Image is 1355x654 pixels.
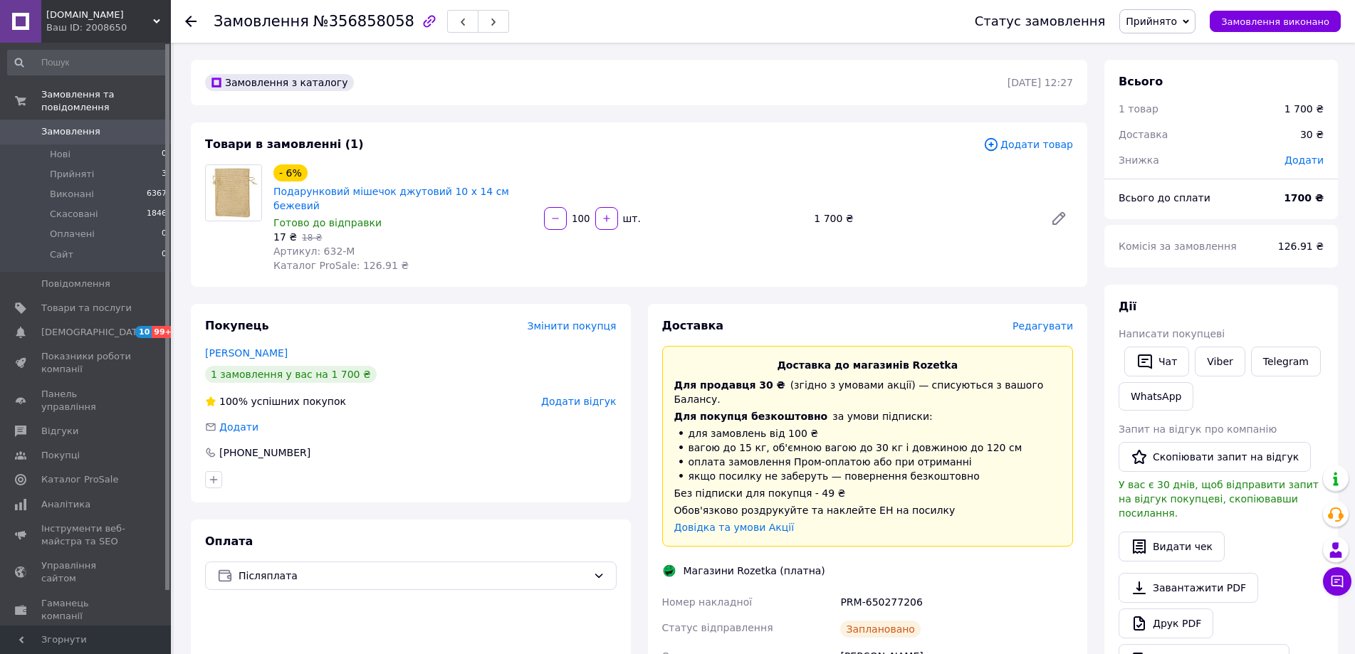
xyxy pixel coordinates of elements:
[46,21,171,34] div: Ваш ID: 2008650
[1013,320,1073,332] span: Редагувати
[7,50,168,75] input: Пошук
[528,320,617,332] span: Змінити покупця
[162,148,167,161] span: 0
[1119,532,1225,561] button: Видати чек
[205,394,346,408] div: успішних покупок
[1119,442,1311,472] button: Скопіювати запит на відгук
[1008,77,1073,88] time: [DATE] 12:27
[135,326,152,338] span: 10
[162,168,167,181] span: 3
[46,9,153,21] span: Timebomb.com.ua
[983,137,1073,152] span: Додати товар
[674,469,1062,483] li: якщо посилку не заберуть — повернення безкоштовно
[273,231,297,243] span: 17 ₴
[1124,347,1189,376] button: Чат
[1119,300,1136,313] span: Дії
[273,164,308,181] div: - 6%
[1278,241,1324,252] span: 126.91 ₴
[1323,567,1351,596] button: Чат з покупцем
[273,246,355,257] span: Артикул: 632-M
[41,302,132,315] span: Товари та послуги
[674,522,795,533] a: Довідка та умови Акції
[147,188,167,201] span: 6367
[41,498,90,511] span: Аналітика
[777,359,958,371] span: Доставка до магазинів Rozetka
[662,319,724,332] span: Доставка
[205,319,269,332] span: Покупець
[162,248,167,261] span: 0
[1119,608,1213,638] a: Друк PDF
[50,188,94,201] span: Виконані
[41,425,78,438] span: Відгуки
[205,534,253,548] span: Оплата
[302,233,322,243] span: 18 ₴
[162,228,167,241] span: 0
[1119,382,1193,411] a: WhatsApp
[619,211,642,226] div: шт.
[541,396,616,407] span: Додати відгук
[218,445,312,460] div: [PHONE_NUMBER]
[50,228,95,241] span: Оплачені
[1119,103,1158,115] span: 1 товар
[273,186,509,211] a: Подарунковий мішечок джутовий 10 x 14 см бежевий
[674,455,1062,469] li: оплата замовлення Пром-оплатою або при отриманні
[185,14,197,28] div: Повернутися назад
[214,13,309,30] span: Замовлення
[1119,241,1237,252] span: Комісія за замовлення
[50,208,98,221] span: Скасовані
[1284,192,1324,204] b: 1700 ₴
[50,248,73,261] span: Сайт
[1126,16,1177,27] span: Прийнято
[219,421,258,433] span: Додати
[674,411,828,422] span: Для покупця безкоштовно
[239,568,587,584] span: Післяплата
[41,559,132,585] span: Управління сайтом
[205,74,354,91] div: Замовлення з каталогу
[206,165,261,221] img: Подарунковий мішечок джутовий 10 x 14 см бежевий
[1292,119,1332,150] div: 30 ₴
[205,137,364,151] span: Товари в замовленні (1)
[1119,328,1225,339] span: Написати покупцеві
[41,473,118,486] span: Каталог ProSale
[1119,423,1277,435] span: Запит на відгук про компанію
[1285,102,1324,116] div: 1 700 ₴
[674,441,1062,455] li: вагою до 15 кг, об'ємною вагою до 30 кг і довжиною до 120 см
[1285,154,1324,166] span: Додати
[1251,347,1321,376] a: Telegram
[1119,573,1258,603] a: Завантажити PDF
[152,326,175,338] span: 99+
[674,503,1062,517] div: Обов'язково роздрукуйте та наклейте ЕН на посилку
[41,88,171,114] span: Замовлення та повідомлення
[674,379,785,391] span: Для продавця 30 ₴
[808,209,1039,228] div: 1 700 ₴
[1119,192,1210,204] span: Всього до сплати
[273,217,382,228] span: Готово до відправки
[219,396,248,407] span: 100%
[680,564,829,578] div: Магазини Rozetka (платна)
[975,14,1106,28] div: Статус замовлення
[674,426,1062,441] li: для замовлень від 100 ₴
[205,366,377,383] div: 1 замовлення у вас на 1 700 ₴
[41,597,132,623] span: Гаманець компанії
[147,208,167,221] span: 1846
[662,622,773,633] span: Статус відправлення
[41,388,132,413] span: Панель управління
[1119,129,1168,140] span: Доставка
[674,378,1062,406] div: (згідно з умовами акції) — списуються з вашого Балансу.
[313,13,414,30] span: №356858058
[1195,347,1245,376] a: Viber
[1119,75,1163,88] span: Всього
[41,125,100,138] span: Замовлення
[837,589,1076,615] div: PRM-650277206
[50,168,94,181] span: Прийняті
[1221,16,1329,27] span: Замовлення виконано
[41,350,132,376] span: Показники роботи компанії
[41,522,132,548] span: Інструменти веб-майстра та SEO
[662,596,753,608] span: Номер накладної
[840,621,921,638] div: Заплановано
[205,347,288,359] a: [PERSON_NAME]
[41,278,110,290] span: Повідомлення
[41,449,80,462] span: Покупці
[1119,154,1159,166] span: Знижка
[1210,11,1341,32] button: Замовлення виконано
